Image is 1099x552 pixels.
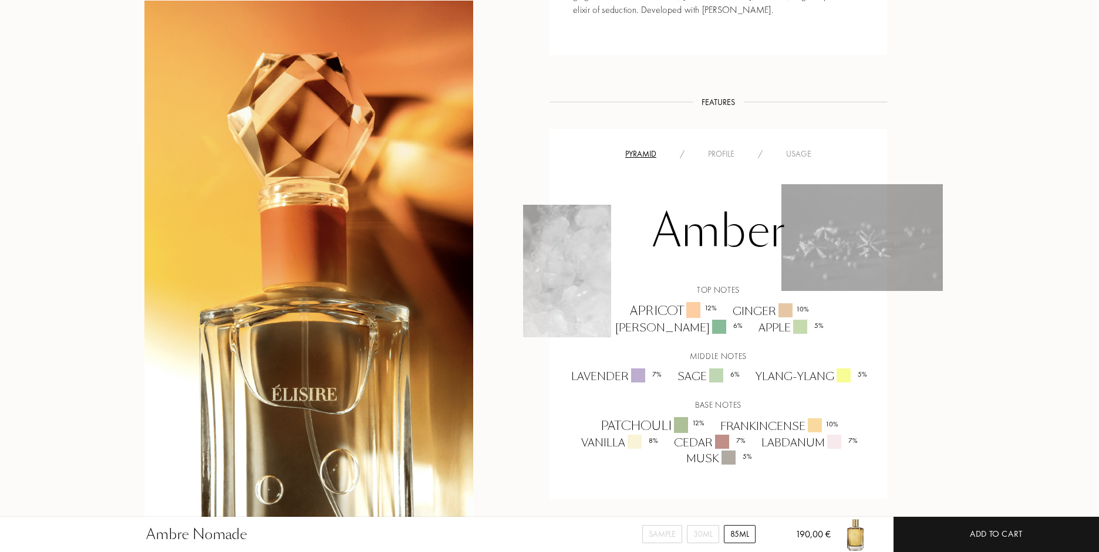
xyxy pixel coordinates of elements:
div: Apple [750,320,831,336]
div: Ambre Nomade [146,524,247,545]
div: Cedar [665,435,753,451]
div: 10 % [796,304,809,314]
div: Vanilla [572,435,665,451]
div: Base notes [558,399,878,411]
div: Ylang-Ylang [747,368,874,384]
div: 12 % [692,418,704,428]
img: 6REY4X3FXHJLN_2.png [523,205,611,337]
div: 6 % [730,369,740,380]
div: Profile [696,148,746,160]
div: 5 % [858,369,867,380]
div: 5 % [743,451,752,462]
div: Musk [677,451,759,466]
div: Ginger [724,303,816,319]
img: Ambre Nomade [838,517,873,552]
div: Frankincense [712,418,845,434]
div: 8 % [649,435,658,446]
div: Sage [669,368,747,384]
div: 6 % [733,320,743,331]
div: Middle notes [558,350,878,363]
div: 190,00 € [781,527,831,552]
div: / [746,148,774,160]
div: 7 % [848,435,858,446]
div: Patchouli [592,417,712,435]
div: 5 % [814,320,824,331]
div: Pyramid [613,148,668,160]
div: 10 % [825,419,838,429]
div: Amber [558,199,878,269]
div: Sample [642,525,682,543]
div: Add to cart [970,527,1023,541]
div: Usage [774,148,823,160]
img: 6REY4X3FXHJLN_1.png [781,184,943,291]
div: / [668,148,696,160]
div: 30mL [687,525,719,543]
div: [PERSON_NAME] [606,320,750,336]
div: 12 % [704,303,717,313]
div: Apricot [621,302,724,320]
div: 85mL [724,525,756,543]
div: Lavender [562,368,669,384]
div: Top notes [558,284,878,296]
div: 7 % [652,369,662,380]
div: Labdanum [753,435,865,451]
div: 7 % [736,435,746,446]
